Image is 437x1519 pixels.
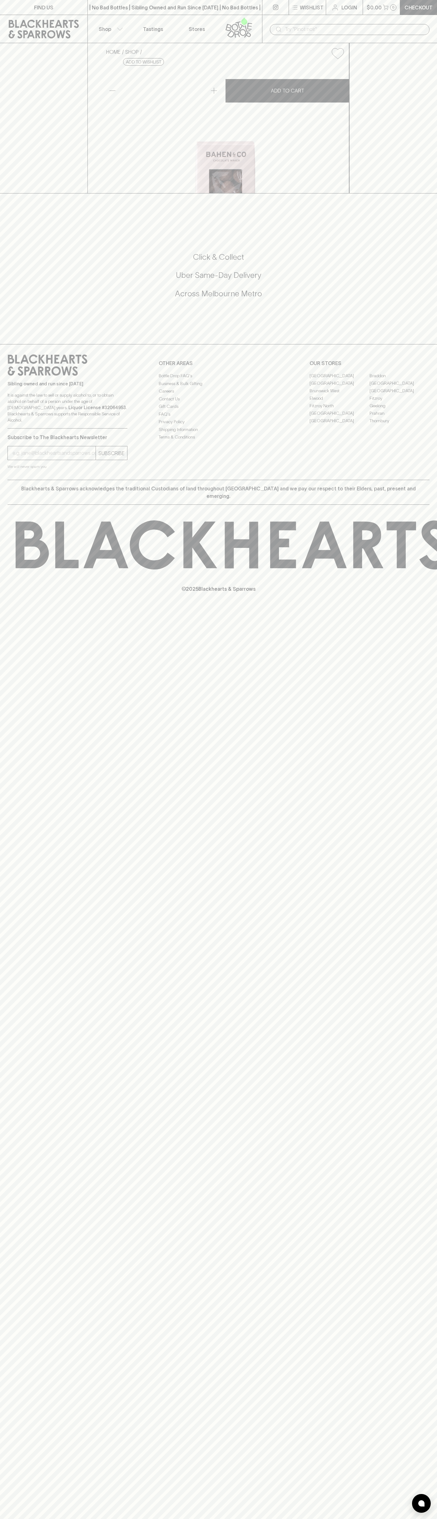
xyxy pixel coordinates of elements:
p: Wishlist [300,4,324,11]
a: Shipping Information [159,426,279,433]
img: bubble-icon [418,1500,425,1506]
p: Tastings [143,25,163,33]
a: Fitzroy [370,394,430,402]
button: Shop [88,15,132,43]
p: We will never spam you [7,464,127,470]
p: SUBSCRIBE [98,449,125,457]
a: Privacy Policy [159,418,279,426]
a: Gift Cards [159,403,279,410]
a: Contact Us [159,395,279,403]
p: OUR STORES [310,359,430,367]
p: $0.00 [367,4,382,11]
a: Terms & Conditions [159,434,279,441]
a: [GEOGRAPHIC_DATA] [310,379,370,387]
p: 0 [392,6,395,9]
p: FIND US [34,4,53,11]
a: [GEOGRAPHIC_DATA] [370,387,430,394]
p: ADD TO CART [271,87,304,94]
p: Checkout [405,4,433,11]
a: SHOP [125,49,139,55]
input: e.g. jane@blackheartsandsparrows.com.au [12,448,96,458]
a: [GEOGRAPHIC_DATA] [310,409,370,417]
a: HOME [106,49,121,55]
a: [GEOGRAPHIC_DATA] [310,417,370,424]
a: Prahran [370,409,430,417]
a: FAQ's [159,410,279,418]
p: Shop [99,25,111,33]
button: SUBSCRIBE [96,446,127,460]
button: Add to wishlist [329,46,346,62]
img: 33281.png [101,64,349,193]
a: Careers [159,388,279,395]
a: Elwood [310,394,370,402]
p: OTHER AREAS [159,359,279,367]
div: Call to action block [7,227,430,332]
strong: Liquor License #32064953 [68,405,126,410]
h5: Click & Collect [7,252,430,262]
p: Stores [189,25,205,33]
button: ADD TO CART [226,79,349,103]
a: Tastings [131,15,175,43]
a: Geelong [370,402,430,409]
a: Business & Bulk Gifting [159,380,279,387]
a: Fitzroy North [310,402,370,409]
p: Blackhearts & Sparrows acknowledges the traditional Custodians of land throughout [GEOGRAPHIC_DAT... [12,485,425,500]
p: Subscribe to The Blackhearts Newsletter [7,434,127,441]
h5: Across Melbourne Metro [7,288,430,299]
a: Stores [175,15,219,43]
a: Braddon [370,372,430,379]
input: Try "Pinot noir" [285,24,425,34]
a: [GEOGRAPHIC_DATA] [370,379,430,387]
a: [GEOGRAPHIC_DATA] [310,372,370,379]
p: Sibling owned and run since [DATE] [7,381,127,387]
button: Add to wishlist [123,58,164,66]
p: Login [341,4,357,11]
p: It is against the law to sell or supply alcohol to, or to obtain alcohol on behalf of a person un... [7,392,127,423]
a: Brunswick West [310,387,370,394]
h5: Uber Same-Day Delivery [7,270,430,280]
a: Bottle Drop FAQ's [159,372,279,380]
a: Thornbury [370,417,430,424]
